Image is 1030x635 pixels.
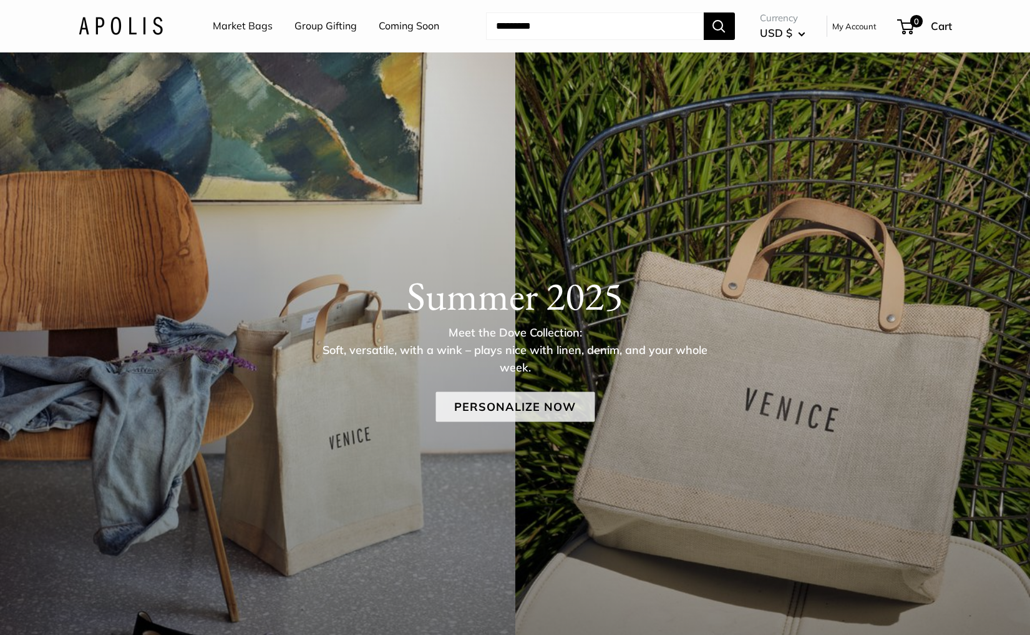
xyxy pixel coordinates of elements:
[832,19,877,34] a: My Account
[379,17,439,36] a: Coming Soon
[910,15,922,27] span: 0
[79,272,952,320] h1: Summer 2025
[898,16,952,36] a: 0 Cart
[760,26,792,39] span: USD $
[313,324,718,377] p: Meet the Dove Collection: Soft, versatile, with a wink – plays nice with linen, denim, and your w...
[760,23,805,43] button: USD $
[213,17,273,36] a: Market Bags
[931,19,952,32] span: Cart
[294,17,357,36] a: Group Gifting
[79,17,163,35] img: Apolis
[760,9,805,27] span: Currency
[486,12,704,40] input: Search...
[435,392,595,422] a: Personalize Now
[704,12,735,40] button: Search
